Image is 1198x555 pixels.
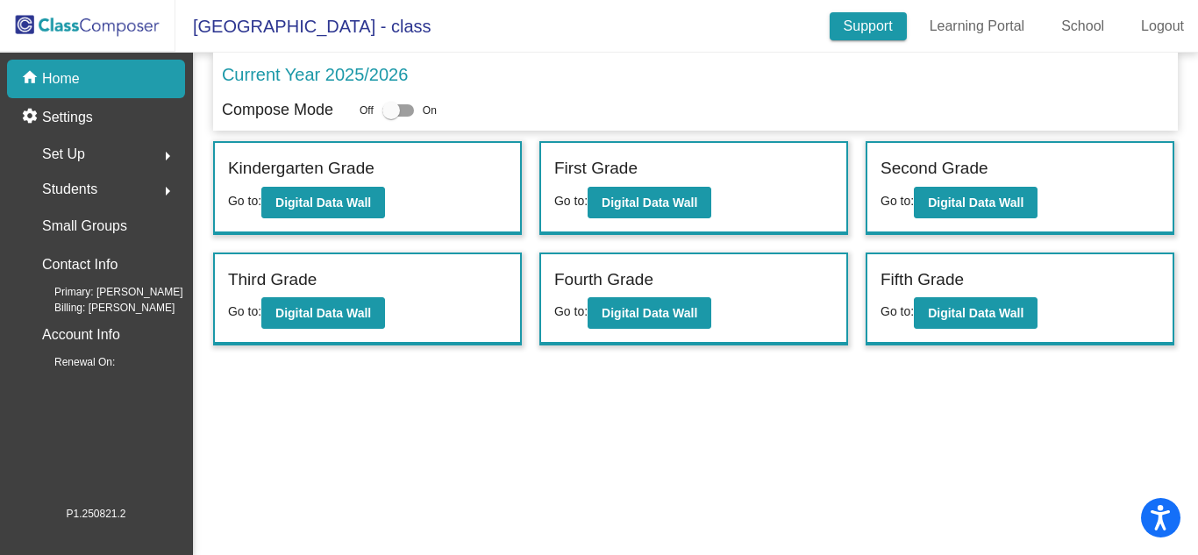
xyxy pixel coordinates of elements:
[914,297,1038,329] button: Digital Data Wall
[602,306,697,320] b: Digital Data Wall
[1127,12,1198,40] a: Logout
[602,196,697,210] b: Digital Data Wall
[588,187,711,218] button: Digital Data Wall
[228,304,261,318] span: Go to:
[42,177,97,202] span: Students
[157,181,178,202] mat-icon: arrow_right
[26,354,115,370] span: Renewal On:
[554,194,588,208] span: Go to:
[830,12,907,40] a: Support
[928,306,1023,320] b: Digital Data Wall
[275,306,371,320] b: Digital Data Wall
[1047,12,1118,40] a: School
[222,61,408,88] p: Current Year 2025/2026
[42,253,118,277] p: Contact Info
[228,267,317,293] label: Third Grade
[21,68,42,89] mat-icon: home
[881,267,964,293] label: Fifth Grade
[588,297,711,329] button: Digital Data Wall
[157,146,178,167] mat-icon: arrow_right
[554,304,588,318] span: Go to:
[228,194,261,208] span: Go to:
[881,304,914,318] span: Go to:
[42,68,80,89] p: Home
[914,187,1038,218] button: Digital Data Wall
[26,300,175,316] span: Billing: [PERSON_NAME]
[275,196,371,210] b: Digital Data Wall
[42,107,93,128] p: Settings
[42,142,85,167] span: Set Up
[261,187,385,218] button: Digital Data Wall
[554,156,638,181] label: First Grade
[42,214,127,238] p: Small Groups
[928,196,1023,210] b: Digital Data Wall
[881,156,988,181] label: Second Grade
[26,284,183,300] span: Primary: [PERSON_NAME]
[916,12,1039,40] a: Learning Portal
[881,194,914,208] span: Go to:
[175,12,431,40] span: [GEOGRAPHIC_DATA] - class
[360,103,374,118] span: Off
[423,103,437,118] span: On
[222,98,333,122] p: Compose Mode
[261,297,385,329] button: Digital Data Wall
[554,267,653,293] label: Fourth Grade
[42,323,120,347] p: Account Info
[21,107,42,128] mat-icon: settings
[228,156,374,181] label: Kindergarten Grade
